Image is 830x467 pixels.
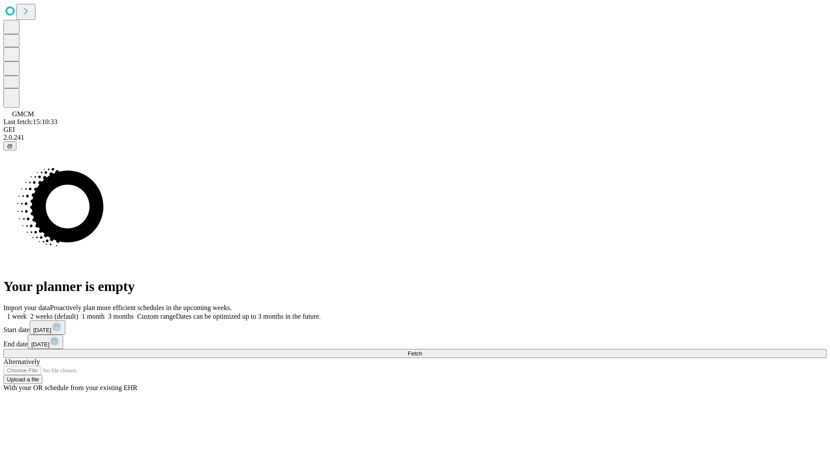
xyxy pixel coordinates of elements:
[7,143,13,149] span: @
[3,141,16,150] button: @
[3,118,57,125] span: Last fetch: 15:10:33
[3,278,827,294] h1: Your planner is empty
[137,313,176,320] span: Custom range
[3,335,827,349] div: End date
[176,313,321,320] span: Dates can be optimized up to 3 months in the future.
[3,304,50,311] span: Import your data
[7,313,27,320] span: 1 week
[50,304,232,311] span: Proactively plan more efficient schedules in the upcoming weeks.
[28,335,63,349] button: [DATE]
[33,327,51,333] span: [DATE]
[30,313,78,320] span: 2 weeks (default)
[12,110,34,118] span: GMCM
[3,320,827,335] div: Start date
[408,350,422,357] span: Fetch
[3,134,827,141] div: 2.0.241
[3,349,827,358] button: Fetch
[82,313,105,320] span: 1 month
[108,313,134,320] span: 3 months
[30,320,65,335] button: [DATE]
[31,341,49,348] span: [DATE]
[3,126,827,134] div: GEI
[3,384,137,391] span: With your OR schedule from your existing EHR
[3,358,40,365] span: Alternatively
[3,375,42,384] button: Upload a file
